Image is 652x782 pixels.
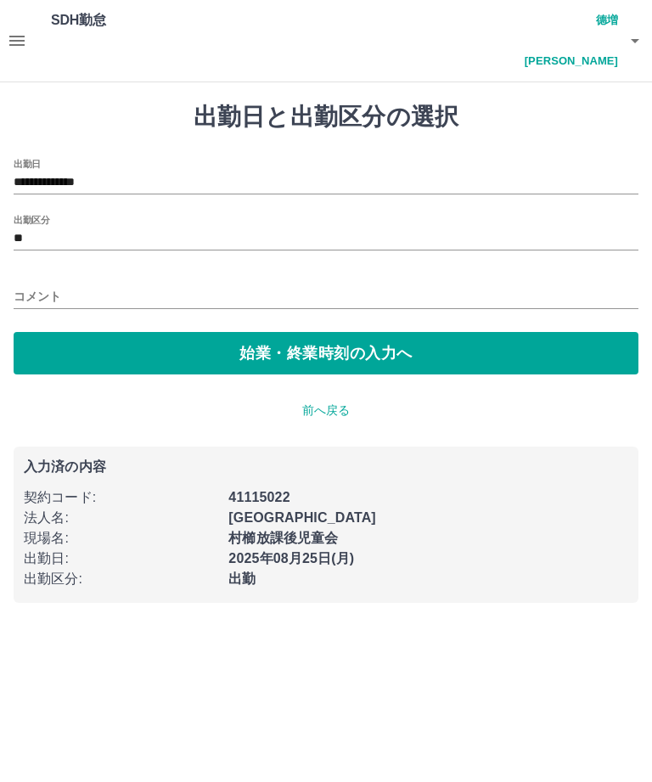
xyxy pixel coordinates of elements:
[228,510,376,525] b: [GEOGRAPHIC_DATA]
[14,402,638,419] p: 前へ戻る
[14,157,41,170] label: 出勤日
[228,531,338,545] b: 村櫛放課後児童会
[228,490,289,504] b: 41115022
[228,571,256,586] b: 出勤
[14,332,638,374] button: 始業・終業時刻の入力へ
[24,487,218,508] p: 契約コード :
[24,549,218,569] p: 出勤日 :
[24,569,218,589] p: 出勤区分 :
[24,460,628,474] p: 入力済の内容
[14,213,49,226] label: 出勤区分
[228,551,354,565] b: 2025年08月25日(月)
[24,508,218,528] p: 法人名 :
[24,528,218,549] p: 現場名 :
[14,103,638,132] h1: 出勤日と出勤区分の選択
